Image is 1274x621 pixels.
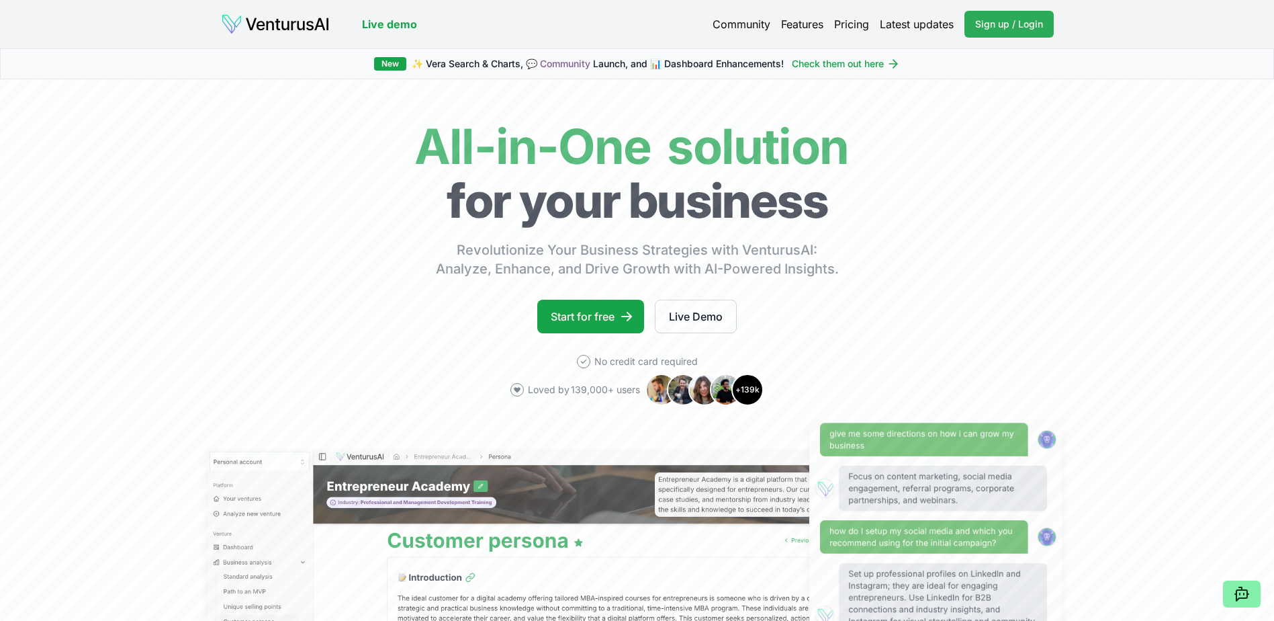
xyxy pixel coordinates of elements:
[713,16,770,32] a: Community
[781,16,823,32] a: Features
[645,374,678,406] img: Avatar 1
[688,374,721,406] img: Avatar 3
[374,57,406,71] div: New
[221,13,330,35] img: logo
[540,58,590,69] a: Community
[964,11,1054,38] a: Sign up / Login
[710,374,742,406] img: Avatar 4
[412,57,784,71] span: ✨ Vera Search & Charts, 💬 Launch, and 📊 Dashboard Enhancements!
[537,300,644,333] a: Start for free
[667,374,699,406] img: Avatar 2
[792,57,900,71] a: Check them out here
[975,17,1043,31] span: Sign up / Login
[655,300,737,333] a: Live Demo
[362,16,417,32] a: Live demo
[834,16,869,32] a: Pricing
[880,16,954,32] a: Latest updates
